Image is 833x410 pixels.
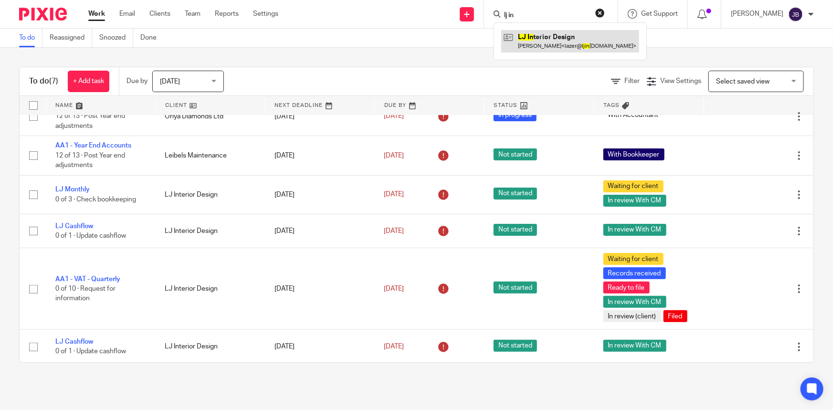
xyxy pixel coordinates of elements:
[603,310,661,322] span: In review (client)
[55,186,90,193] a: LJ Monthly
[265,248,375,330] td: [DATE]
[160,78,180,85] span: [DATE]
[55,232,126,239] span: 0 of 1 · Update cashflow
[384,191,404,198] span: [DATE]
[55,276,120,283] a: AA1 - VAT - Quarterly
[127,76,148,86] p: Due by
[156,175,265,214] td: LJ Interior Design
[265,330,375,364] td: [DATE]
[149,9,170,19] a: Clients
[19,8,67,21] img: Pixie
[603,180,664,192] span: Waiting for client
[68,71,109,92] a: + Add task
[603,296,666,308] span: In review With CM
[156,214,265,248] td: LJ Interior Design
[603,148,664,160] span: With Bookkeeper
[265,96,375,136] td: [DATE]
[494,148,537,160] span: Not started
[603,109,664,121] span: With Accountant
[494,224,537,236] span: Not started
[494,188,537,200] span: Not started
[624,78,640,84] span: Filter
[494,340,537,352] span: Not started
[49,77,58,85] span: (7)
[641,11,678,17] span: Get Support
[99,29,133,47] a: Snoozed
[140,29,164,47] a: Done
[253,9,278,19] a: Settings
[384,228,404,234] span: [DATE]
[55,285,116,302] span: 0 of 10 · Request for information
[731,9,783,19] p: [PERSON_NAME]
[55,223,93,230] a: LJ Cashflow
[50,29,92,47] a: Reassigned
[156,96,265,136] td: Oriya Diamonds Ltd
[265,214,375,248] td: [DATE]
[384,113,404,120] span: [DATE]
[603,103,620,108] span: Tags
[788,7,803,22] img: svg%3E
[55,338,93,345] a: LJ Cashflow
[156,136,265,175] td: Leibels Maintenance
[595,8,605,18] button: Clear
[384,285,404,292] span: [DATE]
[88,9,105,19] a: Work
[503,11,589,20] input: Search
[215,9,239,19] a: Reports
[156,248,265,330] td: LJ Interior Design
[494,109,537,121] span: In progress
[29,76,58,86] h1: To do
[603,267,666,279] span: Records received
[716,78,770,85] span: Select saved view
[603,282,650,294] span: Ready to file
[185,9,200,19] a: Team
[603,340,666,352] span: In review With CM
[55,152,125,169] span: 12 of 13 · Post Year end adjustments
[660,78,701,84] span: View Settings
[55,348,126,355] span: 0 of 1 · Update cashflow
[603,253,664,265] span: Waiting for client
[603,195,666,207] span: In review With CM
[55,142,131,149] a: AA1 - Year End Accounts
[494,282,537,294] span: Not started
[119,9,135,19] a: Email
[265,136,375,175] td: [DATE]
[265,175,375,214] td: [DATE]
[156,330,265,364] td: LJ Interior Design
[19,29,42,47] a: To do
[384,343,404,350] span: [DATE]
[384,152,404,159] span: [DATE]
[603,224,666,236] span: In review With CM
[664,310,687,322] span: Filed
[55,196,136,203] span: 0 of 3 · Check bookkeeping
